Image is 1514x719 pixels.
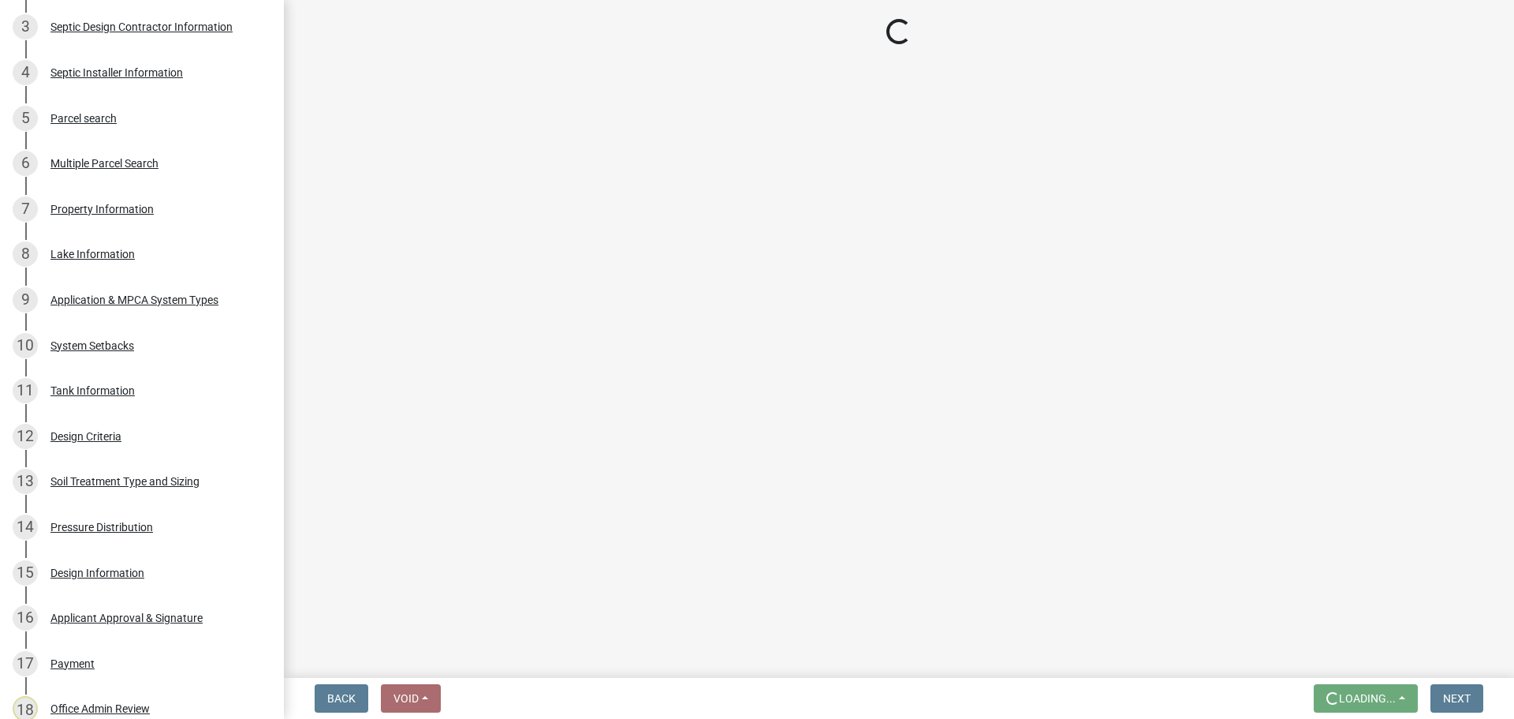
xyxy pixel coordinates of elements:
button: Loading... [1314,684,1418,713]
div: 17 [13,651,38,676]
div: 8 [13,242,38,267]
div: 3 [13,14,38,39]
div: Septic Design Contractor Information [50,21,233,32]
div: Office Admin Review [50,703,150,714]
div: Lake Information [50,249,135,260]
span: Next [1443,692,1471,705]
div: Application & MPCA System Types [50,294,218,305]
div: 14 [13,515,38,540]
div: Design Criteria [50,431,121,442]
div: Septic Installer Information [50,67,183,78]
div: 15 [13,560,38,586]
div: 9 [13,287,38,313]
div: Soil Treatment Type and Sizing [50,476,200,487]
div: 5 [13,106,38,131]
div: 12 [13,424,38,449]
div: 10 [13,333,38,358]
span: Void [393,692,419,705]
div: 6 [13,151,38,176]
button: Void [381,684,441,713]
div: Parcel search [50,113,117,124]
div: 4 [13,60,38,85]
button: Back [315,684,368,713]
span: Loading... [1339,692,1396,705]
span: Back [327,692,356,705]
div: 16 [13,605,38,631]
button: Next [1430,684,1483,713]
div: Tank Information [50,385,135,396]
div: Payment [50,658,95,669]
div: 13 [13,469,38,494]
div: 11 [13,378,38,403]
div: Design Information [50,567,144,579]
div: Pressure Distribution [50,522,153,533]
div: Applicant Approval & Signature [50,612,203,624]
div: System Setbacks [50,340,134,351]
div: 7 [13,197,38,222]
div: Multiple Parcel Search [50,158,158,169]
div: Property Information [50,204,154,215]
